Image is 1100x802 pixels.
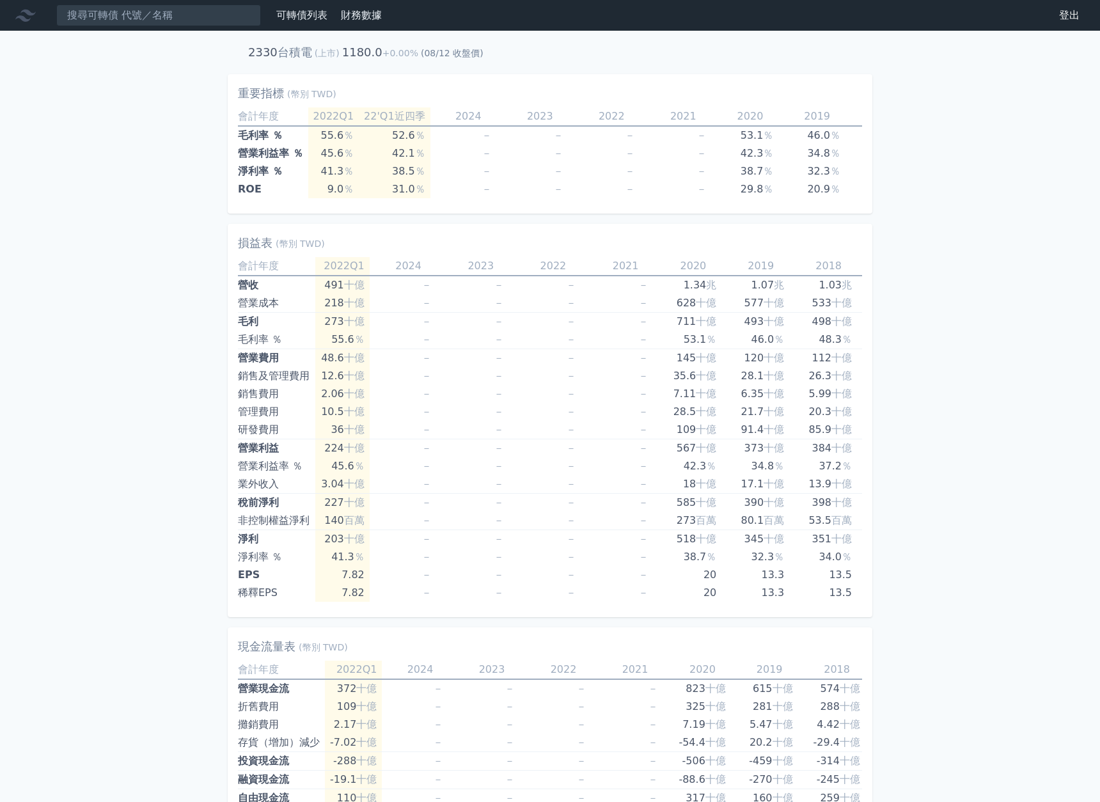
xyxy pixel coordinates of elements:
[831,514,852,526] span: 百萬
[238,367,315,385] td: 銷售及管理費用
[238,107,308,126] td: 會計年度
[764,514,784,526] span: 百萬
[315,403,370,421] td: 10.5
[421,279,432,291] span: －
[727,349,794,368] td: 120
[238,276,315,294] td: 營收
[831,496,852,508] span: 十億
[794,294,862,313] td: 533
[727,457,794,475] td: 34.8
[238,257,315,276] td: 會計年度
[625,183,635,195] span: －
[783,180,851,198] td: 20.9
[238,162,308,180] td: 淨利率 ％
[356,700,377,712] span: 十億
[238,313,315,331] td: 毛利
[344,442,365,454] span: 十億
[421,442,432,454] span: －
[287,88,336,101] span: (幣別 TWD)
[696,388,716,400] span: 十億
[696,423,716,436] span: 十億
[696,297,716,309] span: 十億
[659,457,727,475] td: 42.3
[482,147,492,159] span: －
[276,238,325,251] span: (幣別 TWD)
[315,349,370,368] td: 48.6
[344,388,365,400] span: 十億
[727,294,794,313] td: 577
[430,107,502,126] td: 2024
[696,370,716,382] span: 十億
[764,297,784,309] span: 十億
[638,279,648,291] span: －
[659,439,727,458] td: 567
[421,460,432,472] span: －
[625,129,635,141] span: －
[566,442,576,454] span: －
[705,682,726,695] span: 十億
[659,512,727,530] td: 273
[727,367,794,385] td: 28.1
[553,129,563,141] span: －
[566,460,576,472] span: －
[276,9,327,21] a: 可轉債列表
[794,257,862,276] td: 2018
[638,315,648,327] span: －
[727,276,794,294] td: 1.07
[774,333,784,345] span: ％
[659,257,727,276] td: 2020
[238,234,272,252] h2: 損益表
[344,279,365,291] span: 十億
[421,405,432,418] span: －
[566,496,576,508] span: －
[359,145,430,162] td: 42.1
[851,180,918,198] td: 21.9
[840,736,860,748] span: 十億
[494,423,504,436] span: －
[696,514,716,526] span: 百萬
[851,107,918,126] td: 2018
[308,180,359,198] td: 9.0
[727,512,794,530] td: 80.1
[356,682,377,695] span: 十億
[315,313,370,331] td: 273
[727,385,794,403] td: 6.35
[717,145,784,162] td: 42.3
[315,276,370,294] td: 491
[659,276,727,294] td: 1.34
[840,700,860,712] span: 十億
[727,421,794,439] td: 91.4
[308,145,359,162] td: 45.6
[421,423,432,436] span: －
[315,367,370,385] td: 12.6
[794,276,862,294] td: 1.03
[359,180,430,198] td: 31.0
[415,147,425,159] span: ％
[344,496,365,508] span: 十億
[359,126,430,145] td: 52.6
[278,45,312,59] h2: 台積電
[831,533,852,545] span: 十億
[794,439,862,458] td: 384
[638,388,648,400] span: －
[706,279,716,291] span: 兆
[774,460,784,472] span: ％
[659,367,727,385] td: 35.6
[773,755,793,767] span: 十億
[415,165,425,177] span: ％
[696,496,716,508] span: 十億
[421,478,432,490] span: －
[794,475,862,494] td: 13.9
[717,180,784,198] td: 29.8
[514,257,586,276] td: 2022
[315,385,370,403] td: 2.06
[727,331,794,349] td: 46.0
[638,460,648,472] span: －
[238,145,308,162] td: 營業利益率 ％
[566,478,576,490] span: －
[343,165,354,177] span: ％
[238,439,315,458] td: 營業利益
[659,403,727,421] td: 28.5
[638,370,648,382] span: －
[831,315,852,327] span: 十億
